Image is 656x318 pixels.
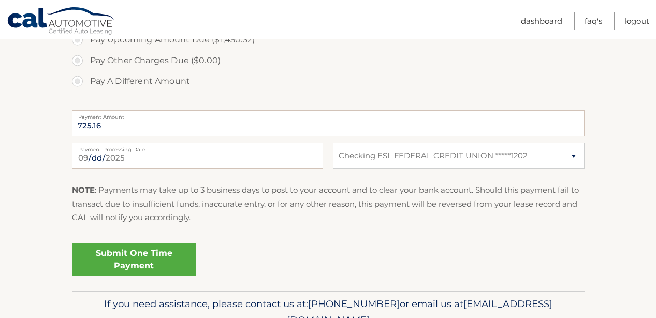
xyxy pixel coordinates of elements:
[72,185,95,195] strong: NOTE
[72,50,585,71] label: Pay Other Charges Due ($0.00)
[7,7,115,37] a: Cal Automotive
[72,143,323,169] input: Payment Date
[72,243,196,276] a: Submit One Time Payment
[624,12,649,30] a: Logout
[308,298,400,310] span: [PHONE_NUMBER]
[585,12,602,30] a: FAQ's
[72,71,585,92] label: Pay A Different Amount
[72,110,585,136] input: Payment Amount
[72,143,323,151] label: Payment Processing Date
[521,12,562,30] a: Dashboard
[72,30,585,50] label: Pay Upcoming Amount Due ($1,450.32)
[72,110,585,119] label: Payment Amount
[72,183,585,224] p: : Payments may take up to 3 business days to post to your account and to clear your bank account....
